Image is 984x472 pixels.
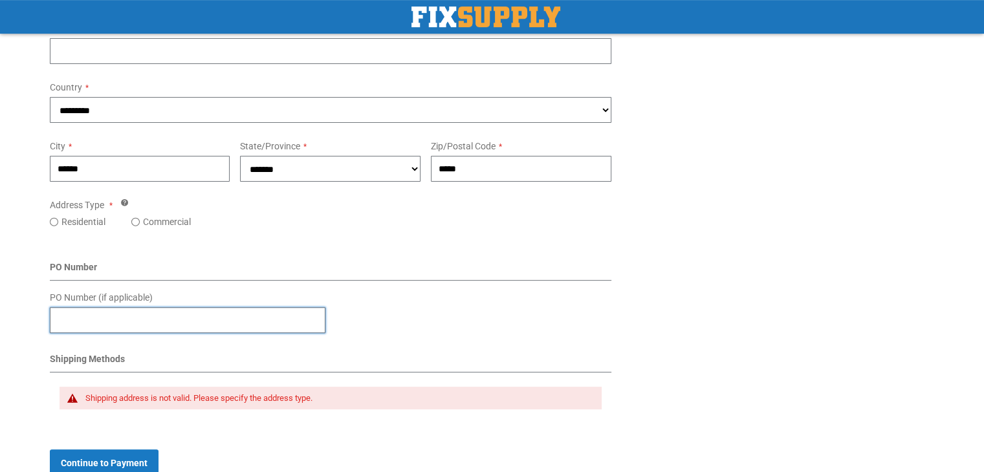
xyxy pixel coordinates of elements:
[50,261,612,281] div: PO Number
[411,6,560,27] a: store logo
[143,215,191,228] label: Commercial
[240,141,300,151] span: State/Province
[50,82,82,92] span: Country
[50,141,65,151] span: City
[50,352,612,372] div: Shipping Methods
[85,393,589,403] div: Shipping address is not valid. Please specify the address type.
[411,6,560,27] img: Fix Industrial Supply
[50,200,104,210] span: Address Type
[61,215,105,228] label: Residential
[50,292,153,303] span: PO Number (if applicable)
[431,141,496,151] span: Zip/Postal Code
[61,458,148,468] span: Continue to Payment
